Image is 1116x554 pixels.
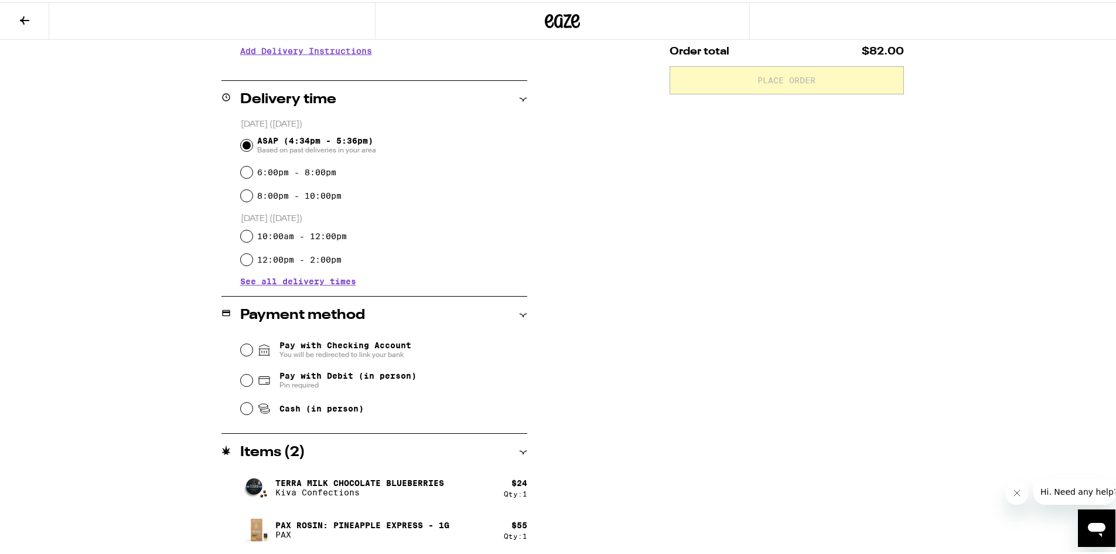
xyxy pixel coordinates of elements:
[241,211,527,222] p: [DATE] ([DATE])
[757,74,815,82] span: Place Order
[257,143,376,152] span: Based on past deliveries in your area
[1078,507,1115,545] iframe: Button to launch messaging window
[240,443,305,457] h2: Items ( 2 )
[1033,477,1115,502] iframe: Message from company
[241,117,527,128] p: [DATE] ([DATE])
[257,253,342,262] label: 12:00pm - 2:00pm
[240,62,527,72] p: We'll contact you at [PHONE_NUMBER] when we arrive
[511,518,527,528] div: $ 55
[1005,479,1029,502] iframe: Close message
[240,469,273,502] img: Terra Milk Chocolate Blueberries
[257,229,347,239] label: 10:00am - 12:00pm
[862,44,904,55] span: $82.00
[240,511,273,544] img: PAX Rosin: Pineapple Express - 1g
[240,306,365,320] h2: Payment method
[257,189,342,198] label: 8:00pm - 10:00pm
[279,402,364,411] span: Cash (in person)
[275,518,449,528] p: PAX Rosin: Pineapple Express - 1g
[279,348,411,357] span: You will be redirected to link your bank
[504,530,527,538] div: Qty: 1
[279,378,417,388] span: Pin required
[670,44,729,55] span: Order total
[7,8,84,18] span: Hi. Need any help?
[257,134,376,152] span: ASAP (4:34pm - 5:36pm)
[275,476,444,485] p: Terra Milk Chocolate Blueberries
[275,528,449,537] p: PAX
[275,485,444,495] p: Kiva Confections
[240,90,336,104] h2: Delivery time
[279,369,417,378] span: Pay with Debit (in person)
[279,338,411,357] span: Pay with Checking Account
[511,476,527,485] div: $ 24
[257,165,336,175] label: 6:00pm - 8:00pm
[240,275,356,283] button: See all delivery times
[504,488,527,495] div: Qty: 1
[670,64,904,92] button: Place Order
[240,35,527,62] h3: Add Delivery Instructions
